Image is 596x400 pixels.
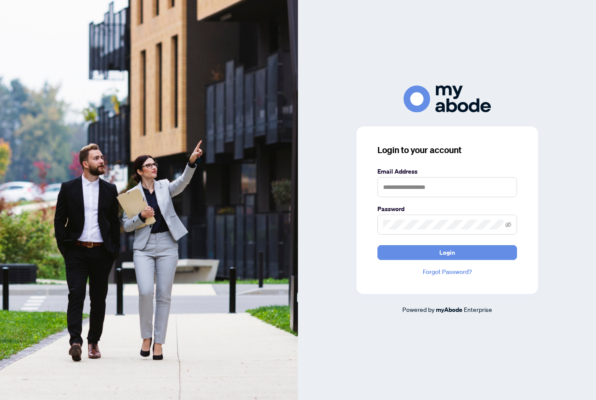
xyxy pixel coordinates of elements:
[436,305,462,315] a: myAbode
[377,204,517,214] label: Password
[505,222,511,228] span: eye-invisible
[464,305,492,313] span: Enterprise
[439,246,455,260] span: Login
[402,305,435,313] span: Powered by
[404,85,491,112] img: ma-logo
[377,167,517,176] label: Email Address
[377,267,517,277] a: Forgot Password?
[377,144,517,156] h3: Login to your account
[377,245,517,260] button: Login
